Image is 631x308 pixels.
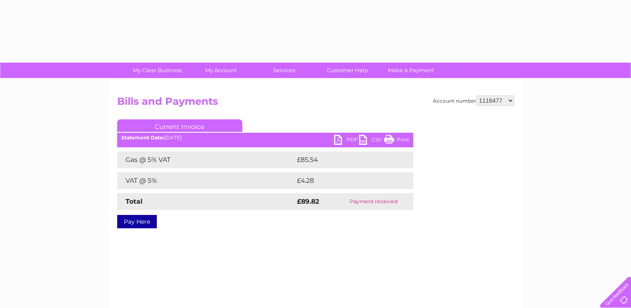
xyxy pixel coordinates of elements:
[186,63,255,78] a: My Account
[295,172,394,189] td: £4.28
[117,119,242,132] a: Current Invoice
[297,197,319,205] strong: £89.82
[121,134,164,141] b: Statement Date:
[117,135,413,141] div: [DATE]
[334,135,359,147] a: PDF
[313,63,382,78] a: Customer Help
[117,151,295,168] td: Gas @ 5% VAT
[117,215,157,228] a: Pay Here
[334,193,413,210] td: Payment received
[377,63,445,78] a: Make A Payment
[117,96,514,111] h2: Bills and Payments
[250,63,319,78] a: Services
[126,197,143,205] strong: Total
[117,172,295,189] td: VAT @ 5%
[295,151,396,168] td: £85.54
[433,96,514,106] div: Account number
[123,63,192,78] a: My Clear Business
[359,135,384,147] a: CSV
[384,135,409,147] a: Print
